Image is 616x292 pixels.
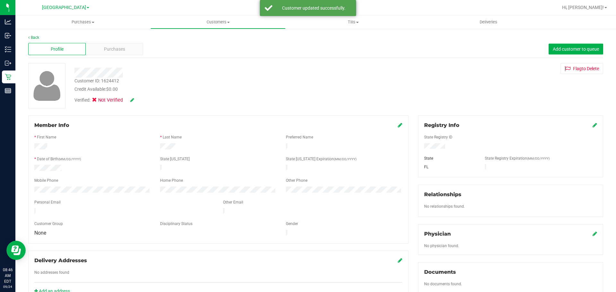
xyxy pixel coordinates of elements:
span: Member Info [34,122,69,128]
label: Other Email [223,199,243,205]
span: Deliveries [471,19,506,25]
img: user-icon.png [30,69,64,102]
label: Customer Group [34,221,63,227]
a: Deliveries [421,15,556,29]
label: Home Phone [160,178,183,183]
div: Credit Available: [74,86,357,93]
div: FL [419,164,480,170]
span: No documents found. [424,282,462,286]
a: Purchases [15,15,150,29]
p: 08:46 AM EDT [3,267,13,284]
inline-svg: Inventory [5,46,11,53]
label: State [US_STATE] [160,156,190,162]
span: (MM/DD/YYYY) [527,157,550,160]
label: No relationships found. [424,204,465,209]
span: Add customer to queue [553,46,599,52]
label: State [US_STATE] Expiration [286,156,356,162]
label: Other Phone [286,178,307,183]
inline-svg: Analytics [5,19,11,25]
span: (MM/DD/YYYY) [334,157,356,161]
label: State Registry ID [424,134,452,140]
label: Personal Email [34,199,61,205]
button: Add customer to queue [549,44,603,54]
a: Back [28,35,39,40]
span: Relationships [424,191,461,197]
span: None [34,230,46,236]
span: Registry Info [424,122,459,128]
label: State Registry Expiration [485,155,550,161]
label: No addresses found [34,270,69,275]
inline-svg: Retail [5,74,11,80]
label: First Name [37,134,56,140]
label: Disciplinary Status [160,221,193,227]
inline-svg: Inbound [5,32,11,39]
span: Profile [51,46,64,53]
span: Purchases [15,19,150,25]
div: State [419,155,480,161]
span: Delivery Addresses [34,257,87,263]
a: Customers [150,15,286,29]
span: Documents [424,269,456,275]
inline-svg: Reports [5,88,11,94]
span: Not Verified [98,97,124,104]
inline-svg: Outbound [5,60,11,66]
iframe: Resource center [6,241,26,260]
span: Purchases [104,46,125,53]
label: Date of Birth [37,156,81,162]
span: [GEOGRAPHIC_DATA] [42,5,86,10]
button: Flagto Delete [560,63,603,74]
div: Customer ID: 1624412 [74,78,119,84]
p: 09/24 [3,284,13,289]
div: Customer updated successfully. [276,5,351,11]
span: No physician found. [424,244,459,248]
span: Customers [151,19,285,25]
span: Physician [424,231,451,237]
span: Tills [286,19,420,25]
span: $0.00 [106,87,118,92]
label: Mobile Phone [34,178,58,183]
span: (MM/DD/YYYY) [58,157,81,161]
div: Verified: [74,97,134,104]
label: Last Name [163,134,182,140]
label: Preferred Name [286,134,313,140]
span: Hi, [PERSON_NAME]! [562,5,604,10]
a: Tills [286,15,421,29]
label: Gender [286,221,298,227]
